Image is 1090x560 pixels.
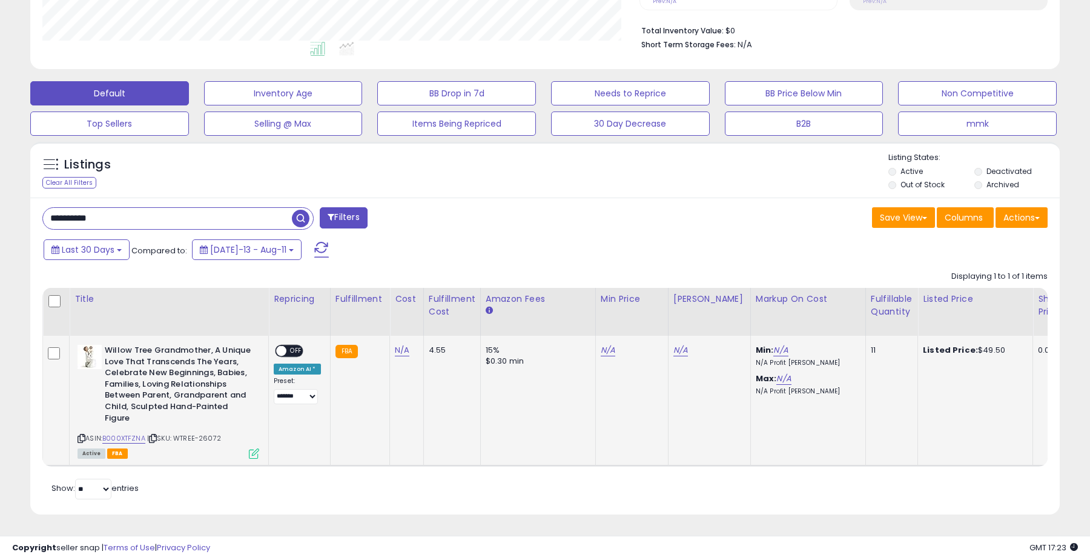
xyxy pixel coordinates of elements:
div: $49.50 [923,345,1023,356]
label: Deactivated [986,166,1032,176]
button: BB Drop in 7d [377,81,536,105]
button: mmk [898,112,1057,136]
button: Last 30 Days [44,239,130,260]
li: $0 [641,22,1039,37]
div: Listed Price [923,293,1028,305]
div: Cost [395,293,418,305]
a: N/A [601,344,615,356]
span: All listings currently available for purchase on Amazon [78,448,105,459]
b: Short Term Storage Fees: [641,39,736,50]
button: Non Competitive [898,81,1057,105]
button: Columns [937,207,994,228]
span: FBA [107,448,128,459]
a: N/A [395,344,409,356]
div: Title [74,293,263,305]
a: N/A [773,344,788,356]
div: Fulfillment Cost [429,293,475,318]
b: Max: [756,373,777,384]
img: 31vGFwhp22L._SL40_.jpg [78,345,102,369]
a: Privacy Policy [157,542,210,553]
div: Displaying 1 to 1 of 1 items [951,271,1048,282]
button: BB Price Below Min [725,81,884,105]
div: Clear All Filters [42,177,96,188]
button: B2B [725,112,884,136]
button: Actions [996,207,1048,228]
span: [DATE]-13 - Aug-11 [210,244,286,256]
button: Needs to Reprice [551,81,710,105]
b: Listed Price: [923,344,978,356]
button: Top Sellers [30,112,189,136]
div: 15% [486,345,586,356]
button: Filters [320,207,367,228]
a: N/A [673,344,688,356]
button: Items Being Repriced [377,112,536,136]
label: Archived [986,179,1019,190]
button: 30 Day Decrease [551,112,710,136]
div: 11 [871,345,908,356]
div: Ship Price [1038,293,1062,318]
div: Fulfillment [335,293,385,305]
div: Markup on Cost [756,293,860,305]
div: seller snap | | [12,542,210,554]
button: [DATE]-13 - Aug-11 [192,239,302,260]
th: The percentage added to the cost of goods (COGS) that forms the calculator for Min & Max prices. [750,288,865,336]
div: Amazon AI * [274,364,321,375]
span: Columns [945,212,983,224]
b: Total Inventory Value: [641,25,724,36]
span: Compared to: [131,245,187,256]
small: Amazon Fees. [486,305,493,316]
span: OFF [286,346,306,356]
span: Show: entries [51,482,139,494]
div: Fulfillable Quantity [871,293,913,318]
span: | SKU: WTREE-26072 [147,433,221,443]
b: Min: [756,344,774,356]
button: Inventory Age [204,81,363,105]
h5: Listings [64,156,111,173]
strong: Copyright [12,542,56,553]
a: B000XTFZNA [102,433,145,444]
span: Last 30 Days [62,244,114,256]
small: FBA [335,345,358,358]
label: Out of Stock [900,179,945,190]
a: Terms of Use [104,542,155,553]
div: Min Price [601,293,663,305]
div: ASIN: [78,345,259,458]
div: [PERSON_NAME] [673,293,745,305]
div: Repricing [274,293,325,305]
div: Amazon Fees [486,293,590,305]
p: Listing States: [888,152,1059,164]
span: N/A [738,39,752,50]
div: 4.55 [429,345,471,356]
a: N/A [776,373,791,385]
button: Save View [872,207,935,228]
div: $0.30 min [486,356,586,367]
b: Willow Tree Grandmother, A Unique Love That Transcends The Years, Celebrate New Beginnings, Babie... [105,345,252,427]
div: 0.00 [1038,345,1058,356]
div: Preset: [274,377,321,404]
p: N/A Profit [PERSON_NAME] [756,359,856,367]
button: Default [30,81,189,105]
span: 2025-09-11 17:23 GMT [1029,542,1078,553]
p: N/A Profit [PERSON_NAME] [756,387,856,396]
button: Selling @ Max [204,112,363,136]
label: Active [900,166,923,176]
